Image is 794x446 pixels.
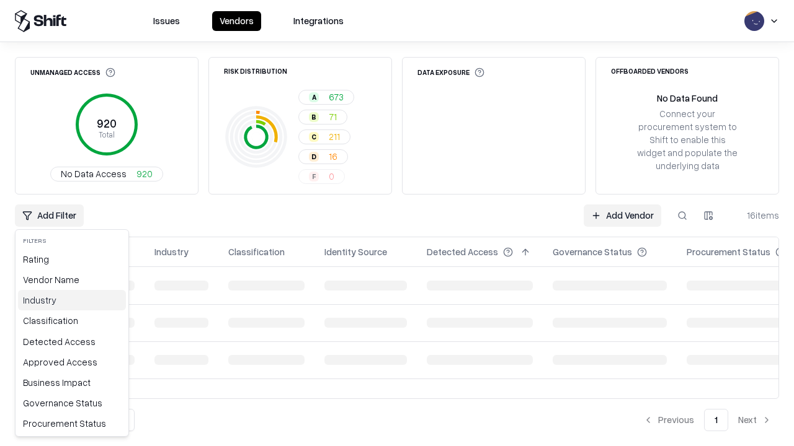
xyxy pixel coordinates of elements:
[18,290,126,310] div: Industry
[18,249,126,269] div: Rating
[18,269,126,290] div: Vendor Name
[18,393,126,413] div: Governance Status
[18,232,126,249] div: Filters
[18,310,126,331] div: Classification
[18,372,126,393] div: Business Impact
[15,229,129,437] div: Add Filter
[18,352,126,372] div: Approved Access
[18,413,126,434] div: Procurement Status
[18,331,126,352] div: Detected Access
